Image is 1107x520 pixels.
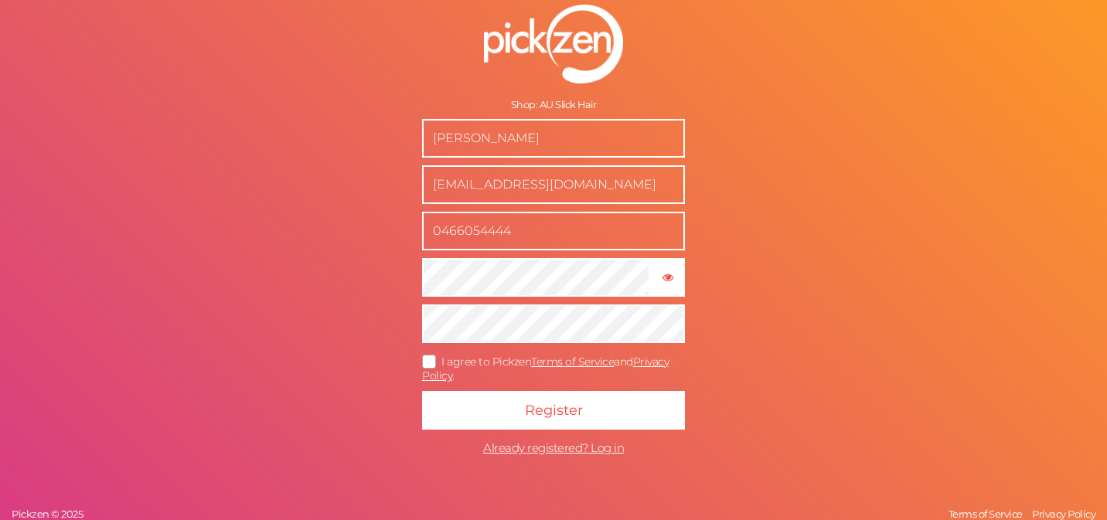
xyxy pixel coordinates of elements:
span: Register [525,402,583,419]
img: pz-logo-white.png [484,5,623,83]
a: Terms of Service [531,355,614,369]
a: Privacy Policy [1028,508,1099,520]
span: I agree to Pickzen and . [422,355,669,383]
div: Shop: AU Slick Hair [422,99,685,111]
span: Privacy Policy [1032,508,1095,520]
span: Terms of Service [949,508,1023,520]
input: Phone [422,212,685,250]
a: Privacy Policy [422,355,669,383]
a: Pickzen © 2025 [8,508,87,520]
span: Already registered? Log in [483,440,624,455]
a: Terms of Service [945,508,1027,520]
button: Register [422,391,685,430]
input: Name [422,119,685,158]
input: Business e-mail [422,165,685,204]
